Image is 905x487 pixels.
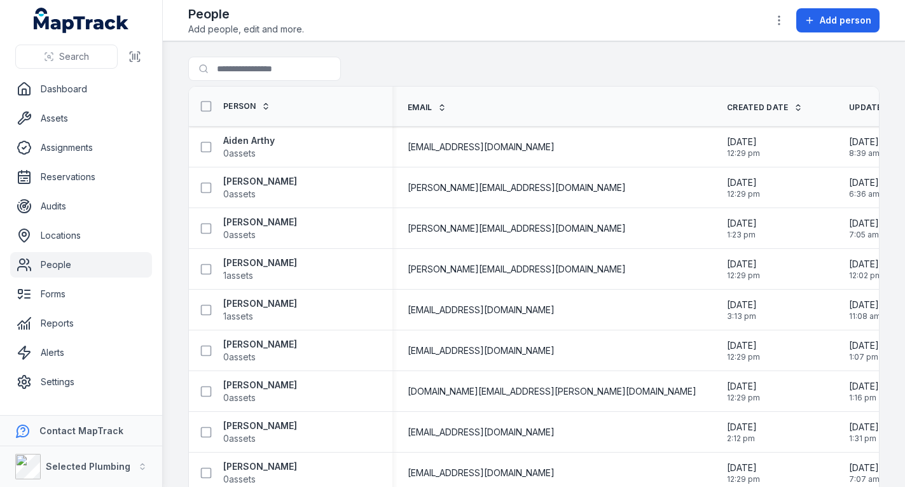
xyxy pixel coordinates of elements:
[223,188,256,201] span: 0 assets
[727,230,757,240] span: 1:23 pm
[727,311,757,321] span: 3:13 pm
[727,421,757,434] span: [DATE]
[849,189,880,199] span: 6:36 am
[408,304,555,316] span: [EMAIL_ADDRESS][DOMAIN_NAME]
[408,467,555,479] span: [EMAIL_ADDRESS][DOMAIN_NAME]
[408,102,432,113] span: Email
[849,474,880,484] span: 7:07 am
[223,257,297,269] strong: [PERSON_NAME]
[34,8,129,33] a: MapTrack
[223,379,297,392] strong: [PERSON_NAME]
[223,229,256,241] span: 0 assets
[46,461,130,472] strong: Selected Plumbing
[849,352,879,362] span: 1:07 pm
[727,176,760,199] time: 1/14/2025, 12:29:42 PM
[727,380,760,393] span: [DATE]
[223,101,256,111] span: Person
[223,257,297,282] a: [PERSON_NAME]1assets
[10,281,152,307] a: Forms
[727,462,760,474] span: [DATE]
[188,23,304,36] span: Add people, edit and more.
[223,101,270,111] a: Person
[10,164,152,190] a: Reservations
[727,176,760,189] span: [DATE]
[223,134,275,147] strong: Aiden Arthy
[727,189,760,199] span: 12:29 pm
[408,141,555,153] span: [EMAIL_ADDRESS][DOMAIN_NAME]
[10,340,152,365] a: Alerts
[849,434,879,444] span: 1:31 pm
[223,379,297,404] a: [PERSON_NAME]0assets
[223,420,297,445] a: [PERSON_NAME]0assets
[223,310,253,323] span: 1 assets
[727,352,760,362] span: 12:29 pm
[408,102,446,113] a: Email
[223,216,297,229] strong: [PERSON_NAME]
[10,106,152,131] a: Assets
[727,217,757,240] time: 2/13/2025, 1:23:00 PM
[849,339,879,352] span: [DATE]
[10,311,152,336] a: Reports
[727,462,760,484] time: 1/14/2025, 12:29:42 PM
[849,176,880,189] span: [DATE]
[223,297,297,323] a: [PERSON_NAME]1assets
[223,351,256,363] span: 0 assets
[223,175,297,201] a: [PERSON_NAME]0assets
[849,148,880,159] span: 8:39 am
[223,432,256,445] span: 0 assets
[849,311,881,321] span: 11:08 am
[727,217,757,230] span: [DATE]
[223,473,256,486] span: 0 assets
[10,252,152,278] a: People
[10,194,152,219] a: Audits
[849,176,880,199] time: 8/15/2025, 6:36:29 AM
[820,14,871,27] span: Add person
[849,217,879,240] time: 8/15/2025, 7:05:36 AM
[39,425,123,436] strong: Contact MapTrack
[849,136,880,159] time: 8/18/2025, 8:39:46 AM
[223,134,275,160] a: Aiden Arthy0assets
[223,175,297,188] strong: [PERSON_NAME]
[223,147,256,160] span: 0 assets
[59,50,89,63] span: Search
[727,434,757,444] span: 2:12 pm
[223,269,253,282] span: 1 assets
[849,393,879,403] span: 1:16 pm
[849,339,879,362] time: 8/11/2025, 1:07:47 PM
[849,299,881,311] span: [DATE]
[849,421,879,434] span: [DATE]
[849,462,880,484] time: 8/15/2025, 7:07:26 AM
[727,258,760,281] time: 1/14/2025, 12:29:42 PM
[849,380,879,403] time: 8/11/2025, 1:16:06 PM
[727,393,760,403] span: 12:29 pm
[849,271,882,281] span: 12:02 pm
[727,474,760,484] span: 12:29 pm
[223,460,297,473] strong: [PERSON_NAME]
[849,230,879,240] span: 7:05 am
[849,421,879,444] time: 8/11/2025, 1:31:49 PM
[849,380,879,393] span: [DATE]
[727,421,757,444] time: 5/14/2025, 2:12:32 PM
[727,299,757,321] time: 2/28/2025, 3:13:20 PM
[223,216,297,241] a: [PERSON_NAME]0assets
[223,338,297,363] a: [PERSON_NAME]0assets
[727,102,803,113] a: Created Date
[223,338,297,351] strong: [PERSON_NAME]
[188,5,304,23] h2: People
[223,420,297,432] strong: [PERSON_NAME]
[727,102,789,113] span: Created Date
[796,8,880,32] button: Add person
[10,369,152,395] a: Settings
[408,426,555,439] span: [EMAIL_ADDRESS][DOMAIN_NAME]
[408,344,555,357] span: [EMAIL_ADDRESS][DOMAIN_NAME]
[408,385,696,398] span: [DOMAIN_NAME][EMAIL_ADDRESS][PERSON_NAME][DOMAIN_NAME]
[727,271,760,281] span: 12:29 pm
[15,45,118,69] button: Search
[849,136,880,148] span: [DATE]
[849,462,880,474] span: [DATE]
[849,258,882,271] span: [DATE]
[10,76,152,102] a: Dashboard
[727,136,760,148] span: [DATE]
[727,258,760,271] span: [DATE]
[727,339,760,362] time: 1/14/2025, 12:29:42 PM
